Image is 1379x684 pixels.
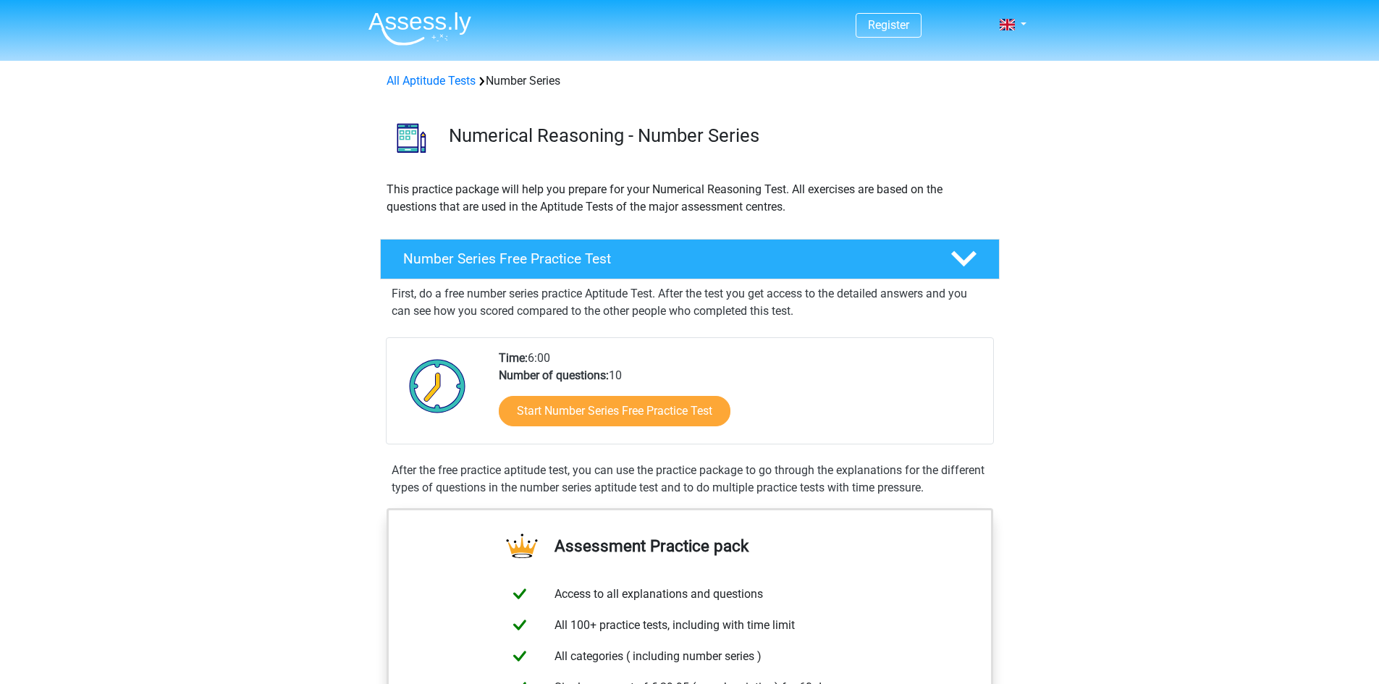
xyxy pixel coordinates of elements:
[449,124,988,147] h3: Numerical Reasoning - Number Series
[488,350,992,444] div: 6:00 10
[392,285,988,320] p: First, do a free number series practice Aptitude Test. After the test you get access to the detai...
[499,351,528,365] b: Time:
[868,18,909,32] a: Register
[401,350,474,422] img: Clock
[403,250,927,267] h4: Number Series Free Practice Test
[374,239,1005,279] a: Number Series Free Practice Test
[368,12,471,46] img: Assessly
[386,462,994,497] div: After the free practice aptitude test, you can use the practice package to go through the explana...
[387,74,476,88] a: All Aptitude Tests
[381,107,442,169] img: number series
[387,181,993,216] p: This practice package will help you prepare for your Numerical Reasoning Test. All exercises are ...
[499,368,609,382] b: Number of questions:
[499,396,730,426] a: Start Number Series Free Practice Test
[381,72,999,90] div: Number Series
